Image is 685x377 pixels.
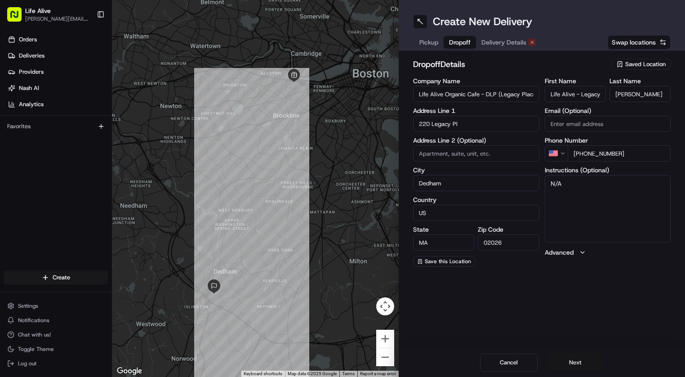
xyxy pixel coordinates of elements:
label: Instructions (Optional) [545,167,671,173]
img: Klarizel Pensader [9,131,23,145]
input: Clear [23,58,148,67]
img: Google [115,365,144,377]
input: Enter address [413,116,539,132]
button: Settings [4,300,108,312]
button: Saved Location [611,58,671,71]
span: Save this Location [425,258,471,265]
span: Chat with us! [18,331,51,338]
span: Dropoff [449,38,471,47]
label: Address Line 2 (Optional) [413,137,539,144]
img: 1736555255976-a54dd68f-1ca7-489b-9aae-adbdc363a1c4 [18,140,25,147]
label: Advanced [545,248,574,257]
h1: Create New Delivery [433,14,532,29]
button: Keyboard shortcuts [244,371,282,377]
button: Swap locations [608,35,671,49]
button: Notifications [4,314,108,327]
button: Log out [4,357,108,370]
button: Cancel [480,354,538,372]
button: Life Alive [25,6,51,15]
span: Klarizel Pensader [28,139,74,147]
button: Advanced [545,248,671,257]
button: Zoom out [376,348,394,366]
label: Zip Code [478,226,539,233]
a: Providers [4,65,112,79]
a: 💻API Documentation [72,197,148,214]
input: Enter zip code [478,234,539,251]
input: Enter phone number [568,145,671,162]
h2: dropoff Details [413,58,606,71]
button: [PERSON_NAME][EMAIL_ADDRESS][DOMAIN_NAME] [25,15,89,22]
a: 📗Knowledge Base [5,197,72,214]
span: Settings [18,302,38,310]
span: Swap locations [612,38,656,47]
img: Nash [9,9,27,27]
input: Enter last name [609,86,671,102]
span: Nash AI [19,84,39,92]
div: 📗 [9,202,16,209]
span: Pylon [89,223,109,230]
span: Log out [18,360,36,367]
img: 1736555255976-a54dd68f-1ca7-489b-9aae-adbdc363a1c4 [9,86,25,102]
button: Start new chat [153,89,164,99]
label: Company Name [413,78,539,84]
button: Life Alive[PERSON_NAME][EMAIL_ADDRESS][DOMAIN_NAME] [4,4,93,25]
input: Enter state [413,234,474,251]
button: Create [4,270,108,285]
button: See all [139,115,164,126]
span: Analytics [19,100,44,108]
span: • [121,164,124,171]
a: Terms [342,371,355,376]
span: Map data ©2025 Google [288,371,337,376]
label: Country [413,197,539,203]
button: Chat with us! [4,328,108,341]
span: Delivery Details [481,38,526,47]
span: API Documentation [85,201,144,210]
span: [PERSON_NAME] [PERSON_NAME] [28,164,119,171]
input: Enter email address [545,116,671,132]
a: Orders [4,32,112,47]
a: Report a map error [360,371,396,376]
button: Toggle Theme [4,343,108,355]
div: Favorites [4,119,108,134]
div: We're available if you need us! [40,95,124,102]
label: Phone Number [545,137,671,144]
img: Joana Marie Avellanoza [9,155,23,170]
span: Pickup [419,38,438,47]
span: Saved Location [625,60,666,68]
img: 4920774857489_3d7f54699973ba98c624_72.jpg [19,86,35,102]
div: Start new chat [40,86,147,95]
a: Analytics [4,97,112,112]
span: Deliveries [19,52,44,60]
input: Enter city [413,175,539,191]
label: Email (Optional) [545,108,671,114]
span: [DATE] [81,139,99,147]
span: Orders [19,36,37,44]
p: Welcome 👋 [9,36,164,50]
div: Past conversations [9,117,58,124]
span: Toggle Theme [18,346,54,353]
a: Deliveries [4,49,112,63]
span: Create [53,274,70,282]
label: State [413,226,474,233]
button: Map camera controls [376,297,394,315]
div: 💻 [76,202,83,209]
input: Enter country [413,205,539,221]
span: Knowledge Base [18,201,69,210]
label: First Name [545,78,606,84]
span: • [76,139,79,147]
a: Nash AI [4,81,112,95]
textarea: N/A [545,175,671,242]
button: Save this Location [413,256,475,267]
span: Notifications [18,317,49,324]
span: [DATE] [126,164,144,171]
label: Last Name [609,78,671,84]
a: Open this area in Google Maps (opens a new window) [115,365,144,377]
input: Enter company name [413,86,539,102]
img: 1736555255976-a54dd68f-1ca7-489b-9aae-adbdc363a1c4 [18,164,25,171]
a: Powered byPylon [63,223,109,230]
span: Providers [19,68,44,76]
input: Enter first name [545,86,606,102]
input: Apartment, suite, unit, etc. [413,145,539,162]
